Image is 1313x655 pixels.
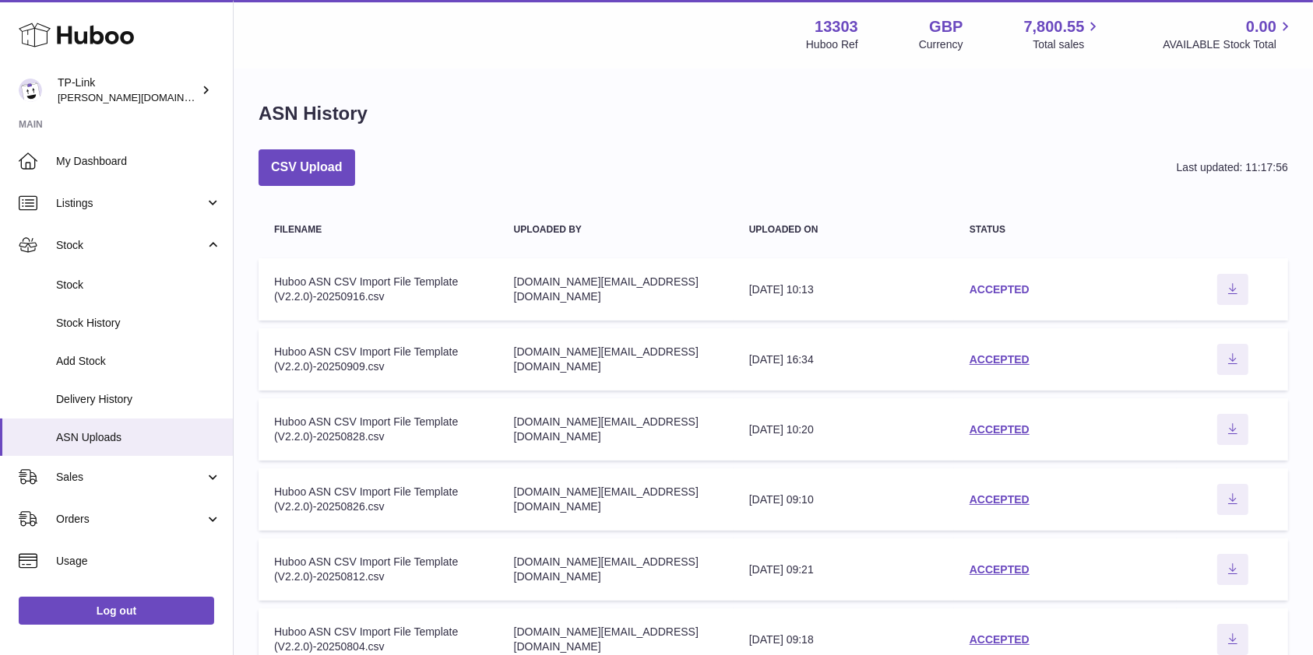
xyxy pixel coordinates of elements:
div: Huboo ASN CSV Import File Template (V2.2.0)-20250916.csv [274,275,483,304]
strong: GBP [929,16,963,37]
div: [DATE] 09:21 [749,562,938,577]
th: Filename [259,209,498,250]
span: Add Stock [56,354,221,369]
div: Last updated: 11:17:56 [1177,160,1288,175]
th: actions [1177,209,1288,250]
span: Listings [56,196,205,211]
span: Usage [56,554,221,569]
span: [PERSON_NAME][DOMAIN_NAME][EMAIL_ADDRESS][DOMAIN_NAME] [58,91,393,103]
div: Huboo ASN CSV Import File Template (V2.2.0)-20250909.csv [274,345,483,374]
a: ACCEPTED [970,493,1030,506]
span: Stock [56,278,221,292]
div: [DATE] 10:20 [749,422,938,437]
div: Huboo ASN CSV Import File Template (V2.2.0)-20250826.csv [274,485,483,514]
button: Download ASN file [1217,484,1248,515]
button: Download ASN file [1217,624,1248,655]
th: Uploaded on [734,209,954,250]
span: 0.00 [1246,16,1276,37]
div: [DATE] 09:18 [749,632,938,647]
strong: 13303 [815,16,858,37]
span: My Dashboard [56,154,221,169]
a: Log out [19,597,214,625]
span: Total sales [1033,37,1102,52]
span: 7,800.55 [1024,16,1085,37]
img: susie.li@tp-link.com [19,79,42,102]
div: [DATE] 16:34 [749,352,938,367]
button: Download ASN file [1217,554,1248,585]
div: [DOMAIN_NAME][EMAIL_ADDRESS][DOMAIN_NAME] [514,415,718,444]
div: Huboo ASN CSV Import File Template (V2.2.0)-20250828.csv [274,415,483,444]
div: Huboo ASN CSV Import File Template (V2.2.0)-20250812.csv [274,555,483,584]
div: Huboo Ref [806,37,858,52]
div: [DOMAIN_NAME][EMAIL_ADDRESS][DOMAIN_NAME] [514,275,718,304]
a: 7,800.55 Total sales [1024,16,1103,52]
span: Stock [56,238,205,253]
div: [DOMAIN_NAME][EMAIL_ADDRESS][DOMAIN_NAME] [514,625,718,654]
a: ACCEPTED [970,563,1030,576]
button: Download ASN file [1217,274,1248,305]
div: [DOMAIN_NAME][EMAIL_ADDRESS][DOMAIN_NAME] [514,485,718,514]
a: ACCEPTED [970,283,1030,296]
button: Download ASN file [1217,414,1248,445]
span: Sales [56,470,205,485]
a: ACCEPTED [970,353,1030,366]
div: Huboo ASN CSV Import File Template (V2.2.0)-20250804.csv [274,625,483,654]
div: [DATE] 10:13 [749,282,938,297]
th: Uploaded by [498,209,734,250]
th: Status [954,209,1177,250]
span: AVAILABLE Stock Total [1163,37,1294,52]
div: TP-Link [58,75,198,105]
div: [DOMAIN_NAME][EMAIL_ADDRESS][DOMAIN_NAME] [514,345,718,374]
h1: ASN History [259,101,368,126]
a: 0.00 AVAILABLE Stock Total [1163,16,1294,52]
a: ACCEPTED [970,423,1030,436]
span: Stock History [56,316,221,331]
button: CSV Upload [259,149,355,186]
button: Download ASN file [1217,344,1248,375]
div: [DOMAIN_NAME][EMAIL_ADDRESS][DOMAIN_NAME] [514,555,718,584]
div: [DATE] 09:10 [749,492,938,507]
span: ASN Uploads [56,430,221,445]
div: Currency [919,37,963,52]
span: Delivery History [56,392,221,407]
a: ACCEPTED [970,633,1030,646]
span: Orders [56,512,205,527]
